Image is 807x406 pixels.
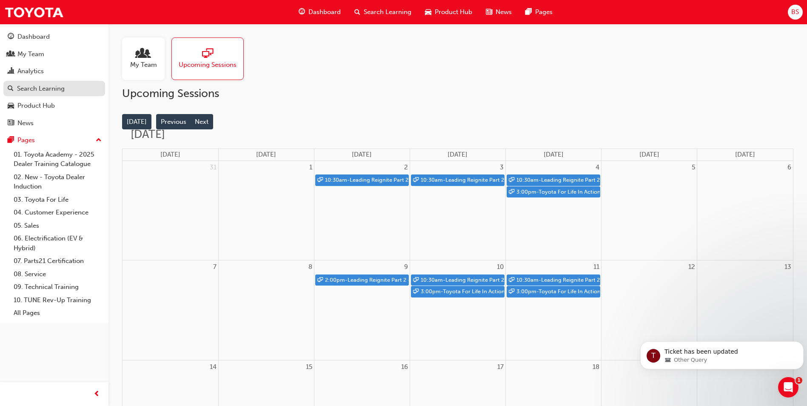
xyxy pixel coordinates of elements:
[638,149,661,160] a: Friday
[325,175,408,186] span: 10:30am - Leading Reignite Part 2 - Virtual Classroom
[130,60,157,70] span: My Team
[122,37,171,80] a: My Team
[17,101,55,111] div: Product Hub
[3,63,105,79] a: Analytics
[486,7,492,17] span: news-icon
[307,260,314,274] a: September 8, 2025
[256,151,276,158] span: [DATE]
[314,260,410,360] td: September 9, 2025
[3,132,105,148] button: Pages
[10,148,105,171] a: 01. Toyota Academy - 2025 Dealer Training Catalogue
[3,29,105,45] a: Dashboard
[10,306,105,320] a: All Pages
[420,275,504,286] span: 10:30am - Leading Reignite Part 2 - Virtual Classroom
[10,232,105,254] a: 06. Electrification (EV & Hybrid)
[159,149,182,160] a: Sunday
[17,66,44,76] div: Analytics
[602,161,697,260] td: September 5, 2025
[8,33,14,41] span: guage-icon
[594,161,601,174] a: September 4, 2025
[506,260,602,360] td: September 11, 2025
[519,3,559,21] a: pages-iconPages
[788,5,803,20] button: BS
[202,48,213,60] span: sessionType_ONLINE_URL-icon
[479,3,519,21] a: news-iconNews
[123,161,218,260] td: August 31, 2025
[402,260,410,274] a: September 9, 2025
[160,151,180,158] span: [DATE]
[10,193,105,206] a: 03. Toyota For Life
[292,3,348,21] a: guage-iconDashboard
[352,151,372,158] span: [DATE]
[516,275,600,286] span: 10:30am - Leading Reignite Part 2 - Virtual Classroom
[516,187,600,197] span: 3:00pm - Toyota For Life In Action - Virtual Classroom
[791,7,799,17] span: BS
[17,49,44,59] div: My Team
[8,120,14,127] span: news-icon
[697,260,793,360] td: September 13, 2025
[96,135,102,146] span: up-icon
[735,151,755,158] span: [DATE]
[138,48,149,60] span: people-icon
[3,115,105,131] a: News
[10,219,105,232] a: 05. Sales
[122,114,151,130] button: [DATE]
[420,175,504,186] span: 10:30am - Leading Reignite Part 2 - Virtual Classroom
[8,85,14,93] span: search-icon
[17,84,65,94] div: Search Learning
[208,161,218,174] a: August 31, 2025
[17,135,35,145] div: Pages
[299,7,305,17] span: guage-icon
[3,27,105,132] button: DashboardMy TeamAnalyticsSearch LearningProduct HubNews
[308,161,314,174] a: September 1, 2025
[10,171,105,193] a: 02. New - Toyota Dealer Induction
[639,151,659,158] span: [DATE]
[783,260,793,274] a: September 13, 2025
[254,149,278,160] a: Monday
[10,254,105,268] a: 07. Parts21 Certification
[786,161,793,174] a: September 6, 2025
[8,51,14,58] span: people-icon
[495,260,505,274] a: September 10, 2025
[325,275,408,286] span: 2:00pm - Leading Reignite Part 2 - Virtual Classroom
[544,151,564,158] span: [DATE]
[498,161,505,174] a: September 3, 2025
[425,7,431,17] span: car-icon
[733,149,757,160] a: Saturday
[509,286,514,297] span: sessionType_ONLINE_URL-icon
[317,175,323,186] span: sessionType_ONLINE_URL-icon
[796,377,802,384] span: 1
[94,389,100,400] span: prev-icon
[525,7,532,17] span: pages-icon
[516,175,600,186] span: 10:30am - Leading Reignite Part 2 - Virtual Classroom
[348,3,418,21] a: search-iconSearch Learning
[435,7,472,17] span: Product Hub
[410,260,505,360] td: September 10, 2025
[364,7,411,17] span: Search Learning
[8,137,14,144] span: pages-icon
[190,114,213,130] button: Next
[509,187,514,197] span: sessionType_ONLINE_URL-icon
[509,275,514,286] span: sessionType_ONLINE_URL-icon
[4,3,64,22] img: Trak
[591,360,601,374] a: September 18, 2025
[17,118,34,128] div: News
[314,161,410,260] td: September 2, 2025
[10,280,105,294] a: 09. Technical Training
[10,206,105,219] a: 04. Customer Experience
[402,161,410,174] a: September 2, 2025
[308,7,341,17] span: Dashboard
[496,7,512,17] span: News
[535,7,553,17] span: Pages
[418,3,479,21] a: car-iconProduct Hub
[3,46,105,62] a: My Team
[179,60,237,70] span: Upcoming Sessions
[208,360,218,374] a: September 14, 2025
[542,149,565,160] a: Thursday
[211,260,218,274] a: September 7, 2025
